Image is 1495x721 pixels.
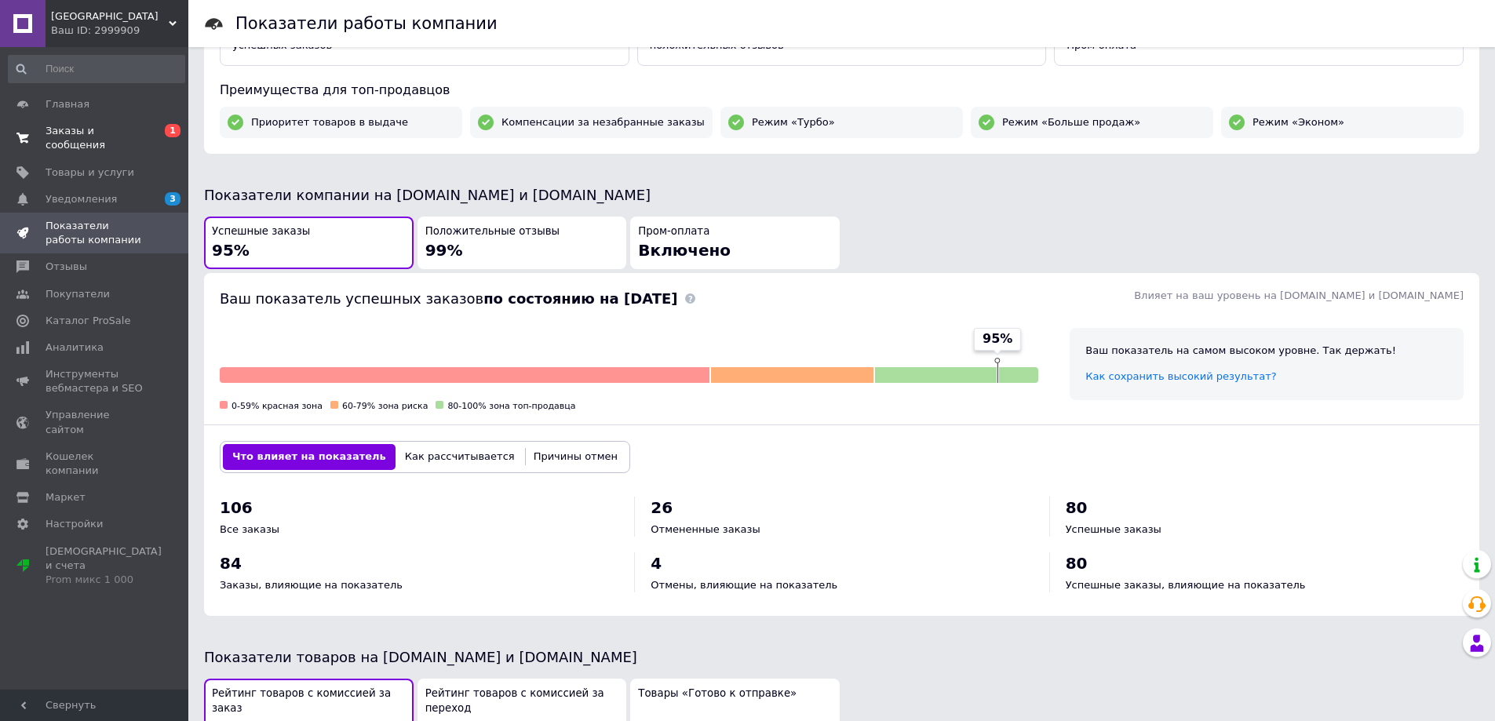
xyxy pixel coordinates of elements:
span: 26 [651,498,673,517]
b: по состоянию на [DATE] [483,290,677,307]
span: Компенсации за незабранные заказы [501,115,705,129]
span: Инструменты вебмастера и SEO [46,367,145,395]
span: 3 [165,192,180,206]
button: Что влияет на показатель [223,444,396,469]
span: Отзывы [46,260,87,274]
span: Показатели работы компании [46,219,145,247]
span: 80 [1066,498,1088,517]
div: Prom микс 1 000 [46,573,162,587]
a: Как сохранить высокий результат? [1085,370,1276,382]
span: 95% [983,330,1012,348]
span: Показатели компании на [DOMAIN_NAME] и [DOMAIN_NAME] [204,187,651,203]
span: Отмененные заказы [651,523,760,535]
span: Аналитика [46,340,104,355]
span: Рейтинг товаров с комиссией за заказ [212,686,406,716]
span: Влияет на ваш уровень на [DOMAIN_NAME] и [DOMAIN_NAME] [1134,289,1464,301]
span: Успешные заказы, влияющие на показатель [1066,579,1306,591]
span: Успешные заказы [1066,523,1161,535]
span: Показатели товаров на [DOMAIN_NAME] и [DOMAIN_NAME] [204,649,637,665]
button: Пром-оплатаВключено [630,217,840,269]
span: 80-100% зона топ-продавца [447,401,575,411]
span: 95% [212,241,250,260]
h1: Показатели работы компании [235,14,498,33]
span: Рейтинг товаров с комиссией за переход [425,686,619,716]
span: 84 [220,554,242,573]
span: Уведомления [46,192,117,206]
span: Преимущества для топ-продавцов [220,82,450,97]
span: Маркет [46,490,86,504]
span: Отмены, влияющие на показатель [651,579,837,591]
span: 106 [220,498,253,517]
div: Ваш ID: 2999909 [51,24,188,38]
span: Включено [638,241,731,260]
span: 1 [165,124,180,137]
span: 80 [1066,554,1088,573]
span: Режим «Больше продаж» [1002,115,1140,129]
button: Причины отмен [524,444,627,469]
span: Заказы и сообщения [46,124,145,152]
span: Покупатели [46,287,110,301]
button: Как рассчитывается [396,444,524,469]
button: Положительные отзывы99% [418,217,627,269]
span: Ваш показатель успешных заказов [220,290,677,307]
span: 60-79% зона риска [342,401,428,411]
span: Товары и услуги [46,166,134,180]
span: [DEMOGRAPHIC_DATA] и счета [46,544,162,588]
span: Положительные отзывы [425,224,560,239]
span: Приоритет товаров в выдаче [251,115,408,129]
span: Главная [46,97,89,111]
span: MODENA [51,9,169,24]
span: Товары «Готово к отправке» [638,686,797,701]
input: Поиск [8,55,185,83]
span: Кошелек компании [46,450,145,478]
span: 0-59% красная зона [232,401,323,411]
span: 99% [425,241,463,260]
span: Успешные заказы [212,224,310,239]
span: Все заказы [220,523,279,535]
span: 4 [651,554,662,573]
span: Заказы, влияющие на показатель [220,579,403,591]
span: Управление сайтом [46,408,145,436]
button: Успешные заказы95% [204,217,414,269]
span: Режим «Эконом» [1253,115,1344,129]
div: Ваш показатель на самом высоком уровне. Так держать! [1085,344,1448,358]
span: Настройки [46,517,103,531]
span: Каталог ProSale [46,314,130,328]
span: Режим «Турбо» [752,115,835,129]
span: Пром-оплата [638,224,709,239]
